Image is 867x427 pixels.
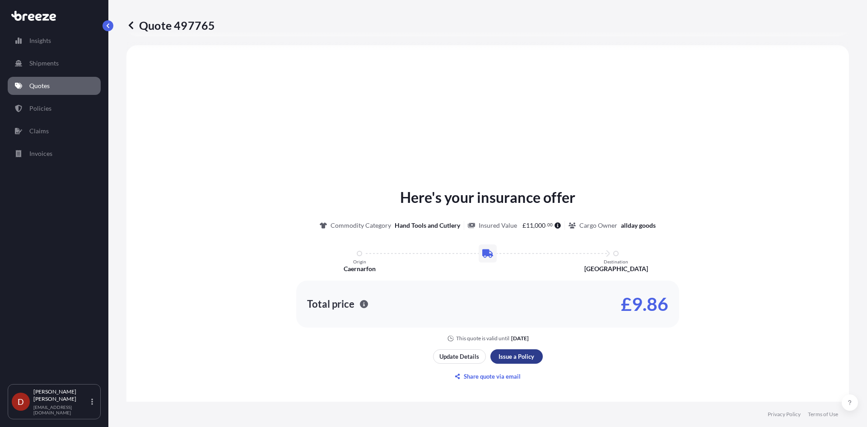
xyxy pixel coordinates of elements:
[584,264,648,273] p: [GEOGRAPHIC_DATA]
[526,222,533,229] span: 11
[433,349,486,364] button: Update Details
[33,388,89,403] p: [PERSON_NAME] [PERSON_NAME]
[307,300,354,309] p: Total price
[8,77,101,95] a: Quotes
[499,352,534,361] p: Issue a Policy
[29,59,59,68] p: Shipments
[400,187,575,208] p: Here's your insurance offer
[8,32,101,50] a: Insights
[344,264,376,273] p: Caernarfon
[604,259,628,264] p: Destination
[29,81,50,90] p: Quotes
[8,145,101,163] a: Invoices
[8,99,101,117] a: Policies
[33,404,89,415] p: [EMAIL_ADDRESS][DOMAIN_NAME]
[126,18,215,33] p: Quote 497765
[8,54,101,72] a: Shipments
[29,127,49,136] p: Claims
[29,36,51,45] p: Insights
[29,149,52,158] p: Invoices
[439,352,479,361] p: Update Details
[353,259,366,264] p: Origin
[535,222,545,229] span: 000
[546,223,547,226] span: .
[18,397,24,406] span: D
[456,335,509,342] p: This quote is valid until
[511,335,529,342] p: [DATE]
[331,221,391,230] p: Commodity Category
[433,369,543,384] button: Share quote via email
[533,222,535,229] span: ,
[808,411,838,418] a: Terms of Use
[579,221,617,230] p: Cargo Owner
[547,223,553,226] span: 00
[29,104,51,113] p: Policies
[479,221,517,230] p: Insured Value
[768,411,801,418] a: Privacy Policy
[621,221,656,230] p: allday goods
[621,297,668,311] p: £9.86
[8,122,101,140] a: Claims
[522,222,526,229] span: £
[464,372,521,381] p: Share quote via email
[395,221,460,230] p: Hand Tools and Cutlery
[490,349,543,364] button: Issue a Policy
